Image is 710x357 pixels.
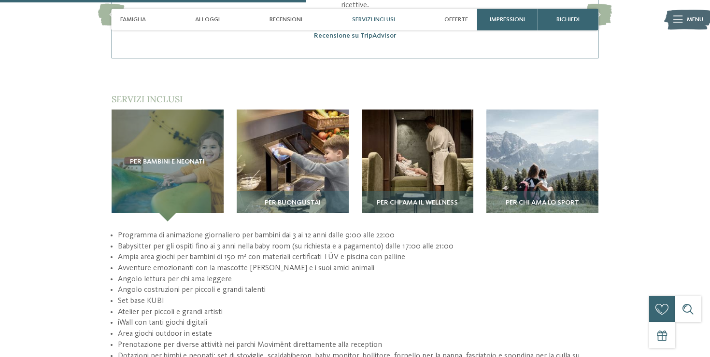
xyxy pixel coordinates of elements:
[237,110,349,221] img: Una stupenda vacanza in famiglia a Corvara
[118,263,598,274] li: Avventure emozionanti con la mascotte [PERSON_NAME] e i suoi amici animali
[506,199,579,207] span: Per chi ama lo sport
[265,199,321,207] span: Per buongustai
[195,16,220,23] span: Alloggi
[362,110,474,221] img: Una stupenda vacanza in famiglia a Corvara
[314,32,396,39] span: Recensione su TripAdvisor
[270,16,302,23] span: Recensioni
[118,274,598,285] li: Angolo lettura per chi ama leggere
[130,158,205,166] span: Per bambini e neonati
[377,199,458,207] span: Per chi ama il wellness
[490,16,525,23] span: Impressioni
[118,230,598,241] li: Programma di animazione giornaliero per bambini dai 3 ai 12 anni dalle 9:00 alle 22:00
[118,307,598,318] li: Atelier per piccoli e grandi artisti
[118,252,598,263] li: Ampia area giochi per bambini di 150 m² con materiali certificati TÜV e piscina con palline
[486,110,598,221] img: Una stupenda vacanza in famiglia a Corvara
[118,329,598,340] li: Area giochi outdoor in estate
[118,296,598,307] li: Set base KUBI
[118,340,598,351] li: Prenotazione per diverse attività nei parchi Movimënt direttamente alla reception
[112,94,183,105] span: Servizi inclusi
[118,285,598,296] li: Angolo costruzioni per piccoli e grandi talenti
[120,16,146,23] span: Famiglia
[556,16,580,23] span: richiedi
[444,16,468,23] span: Offerte
[118,317,598,329] li: iWall con tanti giochi digitali
[118,241,598,252] li: Babysitter per gli ospiti fino ai 3 anni nella baby room (su richiesta e a pagamento) dalle 17:00...
[352,16,395,23] span: Servizi inclusi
